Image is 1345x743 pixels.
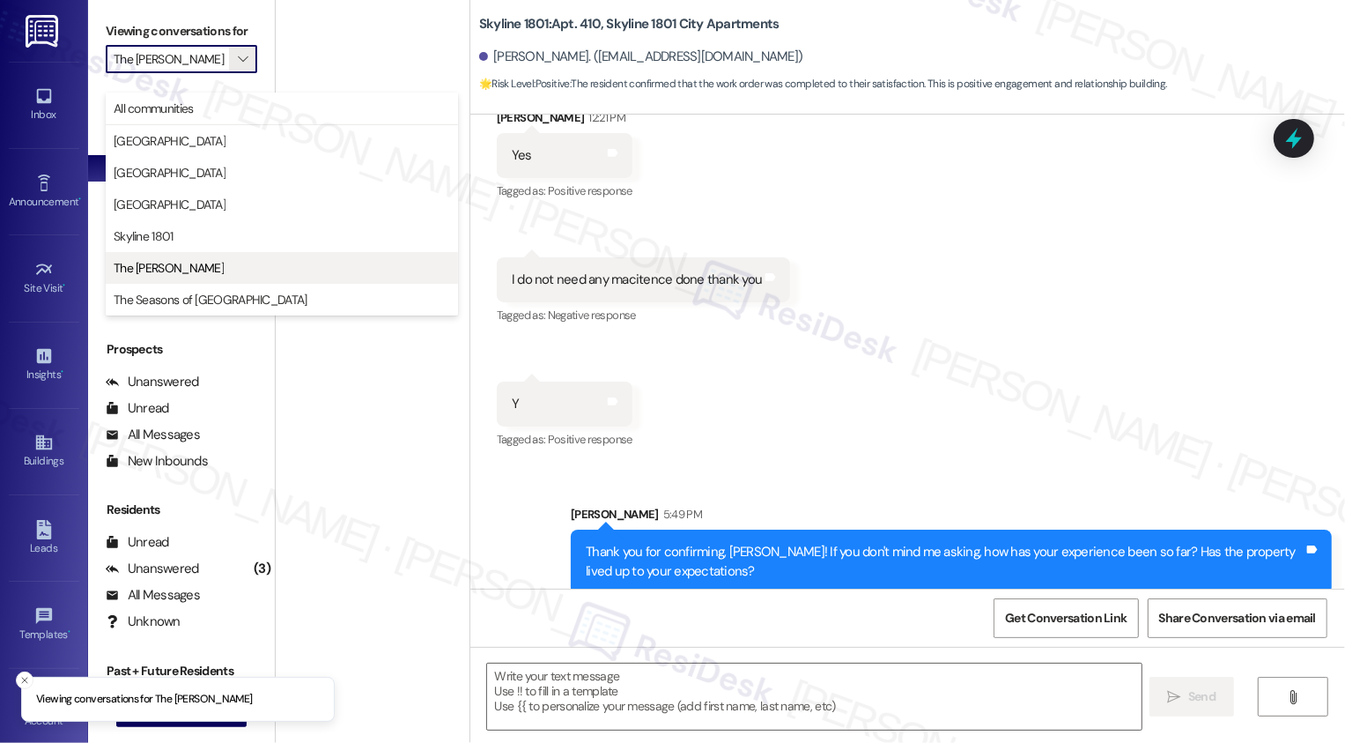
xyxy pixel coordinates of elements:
[114,100,194,117] span: All communities
[114,259,224,277] span: The [PERSON_NAME]
[1287,690,1300,704] i: 
[61,366,63,378] span: •
[571,505,1332,530] div: [PERSON_NAME]
[9,255,79,302] a: Site Visit •
[512,271,763,289] div: I do not need any macitence done thank you
[9,515,79,562] a: Leads
[479,48,803,66] div: [PERSON_NAME]. ([EMAIL_ADDRESS][DOMAIN_NAME])
[114,227,174,245] span: Skyline 1801
[497,427,632,452] div: Tagged as:
[1149,677,1235,717] button: Send
[497,108,632,133] div: [PERSON_NAME]
[1159,609,1316,628] span: Share Conversation via email
[479,15,780,33] b: Skyline 1801: Apt. 410, Skyline 1801 City Apartments
[584,108,625,127] div: 12:21 PM
[9,687,79,735] a: Account
[1005,609,1127,628] span: Get Conversation Link
[114,45,229,73] input: All communities
[1148,598,1327,638] button: Share Conversation via email
[36,692,253,708] p: Viewing conversations for The [PERSON_NAME]
[16,672,33,689] button: Close toast
[548,183,632,198] span: Positive response
[1188,687,1216,706] span: Send
[26,15,62,48] img: ResiDesk Logo
[106,586,200,605] div: All Messages
[497,178,632,204] div: Tagged as:
[106,399,169,418] div: Unread
[497,302,791,328] div: Tagged as:
[106,533,169,552] div: Unread
[512,395,519,413] div: Y
[512,146,532,165] div: Yes
[106,613,181,631] div: Unknown
[1168,690,1181,704] i: 
[63,279,66,292] span: •
[9,341,79,389] a: Insights •
[88,501,275,519] div: Residents
[114,164,225,182] span: [GEOGRAPHIC_DATA]
[106,560,199,578] div: Unanswered
[994,598,1138,638] button: Get Conversation Link
[106,452,208,471] div: New Inbounds
[238,52,248,66] i: 
[487,664,1142,730] textarea: To enrich screen reader interactions, please activate Accessibility in Grammarly extension settings
[249,555,275,583] div: (3)
[106,373,199,391] div: Unanswered
[114,132,225,150] span: [GEOGRAPHIC_DATA]
[659,505,702,524] div: 5:49 PM
[479,75,1167,93] span: : The resident confirmed that the work order was completed to their satisfaction. This is positiv...
[548,308,636,323] span: Negative response
[548,432,632,447] span: Positive response
[9,81,79,129] a: Inbox
[88,340,275,359] div: Prospects
[68,626,70,638] span: •
[106,18,257,45] label: Viewing conversations for
[114,196,225,213] span: [GEOGRAPHIC_DATA]
[78,193,81,205] span: •
[9,427,79,475] a: Buildings
[114,291,307,308] span: The Seasons of [GEOGRAPHIC_DATA]
[479,77,570,91] strong: 🌟 Risk Level: Positive
[9,601,79,649] a: Templates •
[295,88,450,237] img: empty-state
[586,543,1304,581] div: Thank you for confirming, [PERSON_NAME]! If you don't mind me asking, how has your experience bee...
[88,100,275,118] div: Prospects + Residents
[106,426,200,444] div: All Messages
[88,662,275,680] div: Past + Future Residents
